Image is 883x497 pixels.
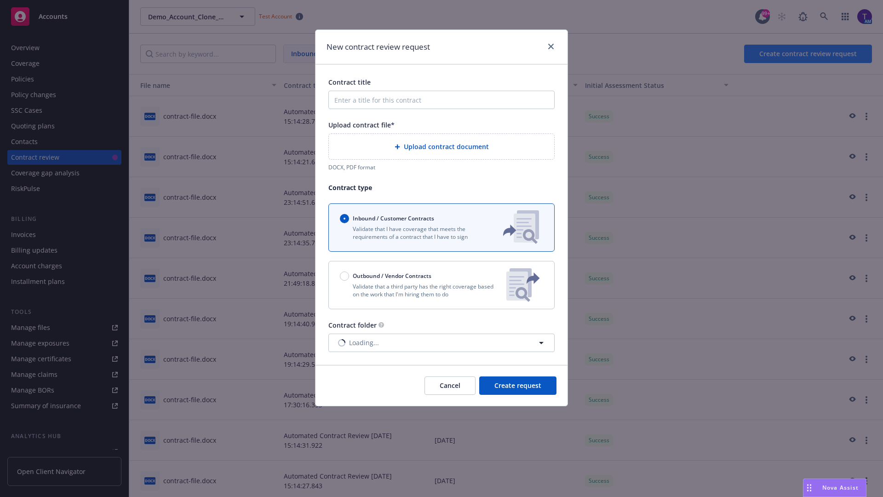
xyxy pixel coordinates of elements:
[424,376,476,395] button: Cancel
[494,381,541,390] span: Create request
[328,121,395,129] span: Upload contract file*
[328,133,555,160] div: Upload contract document
[404,142,489,151] span: Upload contract document
[328,183,555,192] p: Contract type
[328,321,377,329] span: Contract folder
[340,214,349,223] input: Inbound / Customer Contracts
[328,261,555,309] button: Outbound / Vendor ContractsValidate that a third party has the right coverage based on the work t...
[349,338,379,347] span: Loading...
[328,334,555,352] button: Loading...
[545,41,556,52] a: close
[340,283,499,298] p: Validate that a third party has the right coverage based on the work that I'm hiring them to do
[440,381,460,390] span: Cancel
[327,41,430,53] h1: New contract review request
[803,479,866,497] button: Nova Assist
[353,272,431,280] span: Outbound / Vendor Contracts
[328,91,555,109] input: Enter a title for this contract
[803,479,815,497] div: Drag to move
[328,163,555,171] div: DOCX, PDF format
[340,272,349,281] input: Outbound / Vendor Contracts
[353,214,434,222] span: Inbound / Customer Contracts
[479,376,556,395] button: Create request
[340,225,488,241] p: Validate that I have coverage that meets the requirements of a contract that I have to sign
[822,484,859,491] span: Nova Assist
[328,203,555,252] button: Inbound / Customer ContractsValidate that I have coverage that meets the requirements of a contra...
[328,78,371,87] span: Contract title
